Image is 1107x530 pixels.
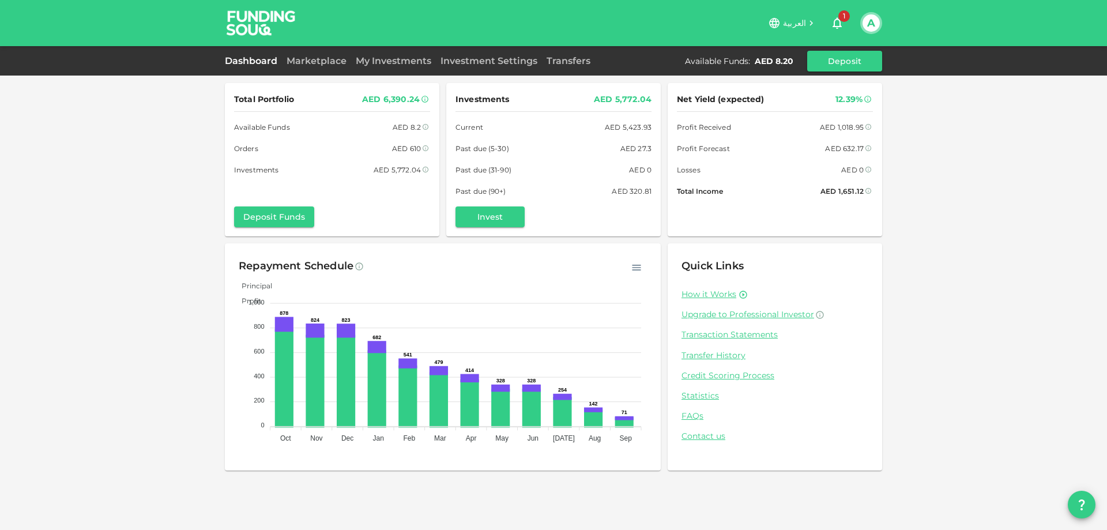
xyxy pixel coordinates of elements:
button: Deposit Funds [234,206,314,227]
tspan: Sep [620,434,632,442]
a: Transfer History [681,350,868,361]
span: Past due (5-30) [455,142,509,155]
tspan: Mar [434,434,446,442]
tspan: May [495,434,509,442]
span: Investments [455,92,509,107]
a: Credit Scoring Process [681,370,868,381]
span: العربية [783,18,806,28]
div: AED 0 [841,164,864,176]
tspan: 0 [261,422,264,428]
span: Available Funds [234,121,290,133]
button: A [863,14,880,32]
button: 1 [826,12,849,35]
button: Invest [455,206,525,227]
a: Transaction Statements [681,329,868,340]
div: AED 0 [629,164,652,176]
span: Profit Received [677,121,731,133]
tspan: 400 [254,373,264,379]
span: Net Yield (expected) [677,92,765,107]
span: Profit [233,296,261,305]
tspan: Jun [528,434,539,442]
span: Profit Forecast [677,142,730,155]
a: Statistics [681,390,868,401]
span: Past due (31-90) [455,164,511,176]
a: Contact us [681,431,868,442]
button: question [1068,491,1095,518]
span: Losses [677,164,701,176]
span: Principal [233,281,272,290]
div: 12.39% [835,92,863,107]
tspan: 600 [254,348,264,355]
tspan: 800 [254,323,264,330]
div: AED 5,423.93 [605,121,652,133]
span: Quick Links [681,260,744,272]
tspan: Jan [373,434,384,442]
span: Orders [234,142,258,155]
a: Upgrade to Professional Investor [681,309,868,320]
tspan: 200 [254,397,264,404]
a: Investment Settings [436,55,542,66]
span: 1 [838,10,850,22]
div: AED 8.20 [755,55,793,67]
a: My Investments [351,55,436,66]
div: AED 1,018.95 [820,121,864,133]
div: AED 320.81 [612,185,652,197]
span: Current [455,121,483,133]
a: Dashboard [225,55,282,66]
tspan: Apr [466,434,477,442]
div: AED 1,651.12 [820,185,864,197]
tspan: Nov [310,434,322,442]
span: Total Portfolio [234,92,294,107]
tspan: [DATE] [553,434,575,442]
tspan: Feb [403,434,415,442]
div: AED 5,772.04 [594,92,652,107]
div: Repayment Schedule [239,257,353,276]
span: Upgrade to Professional Investor [681,309,814,319]
tspan: Oct [280,434,291,442]
tspan: 1,000 [248,299,265,306]
div: AED 632.17 [825,142,864,155]
div: AED 5,772.04 [374,164,421,176]
div: Available Funds : [685,55,750,67]
a: Marketplace [282,55,351,66]
span: Investments [234,164,278,176]
div: AED 6,390.24 [362,92,420,107]
a: Transfers [542,55,595,66]
div: AED 610 [392,142,421,155]
div: AED 8.2 [393,121,421,133]
a: FAQs [681,411,868,422]
span: Total Income [677,185,723,197]
a: How it Works [681,289,736,300]
tspan: Aug [589,434,601,442]
span: Past due (90+) [455,185,506,197]
tspan: Dec [341,434,353,442]
button: Deposit [807,51,882,72]
div: AED 27.3 [620,142,652,155]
